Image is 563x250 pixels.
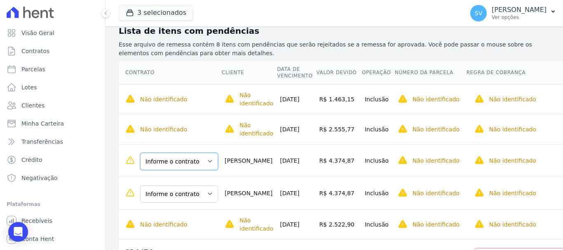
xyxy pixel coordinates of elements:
[464,2,563,25] button: SV [PERSON_NAME] Ver opções
[119,61,221,84] th: Contrato
[221,144,277,177] td: [PERSON_NAME]
[140,95,187,103] p: Não identificado
[277,144,316,177] td: [DATE]
[3,115,102,132] a: Minha Carteira
[316,114,361,144] td: R$ 2.555,77
[316,144,361,177] td: R$ 4.374,87
[489,157,536,165] p: Não identificado
[3,79,102,96] a: Lotes
[413,125,460,133] p: Não identificado
[119,25,550,37] h2: Lista de itens com pendências
[221,177,277,209] td: [PERSON_NAME]
[21,47,49,55] span: Contratos
[221,61,277,84] th: Cliente
[277,61,316,84] th: Data de Vencimento
[316,84,361,114] td: R$ 1.463,15
[3,43,102,59] a: Contratos
[21,235,54,243] span: Conta Hent
[489,220,536,229] p: Não identificado
[316,177,361,209] td: R$ 4.374,87
[239,121,273,138] p: Não identificado
[119,40,550,58] p: Esse arquivo de remessa contém 8 itens com pendências que serão rejeitados se a remessa for aprov...
[3,133,102,150] a: Transferências
[316,209,361,239] td: R$ 2.522,90
[21,83,37,91] span: Lotes
[21,138,63,146] span: Transferências
[361,84,394,114] td: Inclusão
[361,209,394,239] td: Inclusão
[277,114,316,144] td: [DATE]
[394,61,466,84] th: Número da Parcela
[21,156,42,164] span: Crédito
[492,14,547,21] p: Ver opções
[239,216,273,233] p: Não identificado
[3,61,102,77] a: Parcelas
[277,84,316,114] td: [DATE]
[239,91,273,107] p: Não identificado
[140,125,187,133] p: Não identificado
[361,177,394,209] td: Inclusão
[413,189,460,197] p: Não identificado
[413,220,460,229] p: Não identificado
[489,189,536,197] p: Não identificado
[413,157,460,165] p: Não identificado
[492,6,547,14] p: [PERSON_NAME]
[21,65,45,73] span: Parcelas
[3,152,102,168] a: Crédito
[361,144,394,177] td: Inclusão
[21,217,52,225] span: Recebíveis
[277,209,316,239] td: [DATE]
[21,174,58,182] span: Negativação
[3,170,102,186] a: Negativação
[361,61,394,84] th: Operação
[8,222,28,242] div: Open Intercom Messenger
[277,177,316,209] td: [DATE]
[316,61,361,84] th: Valor devido
[3,231,102,247] a: Conta Hent
[489,125,536,133] p: Não identificado
[3,213,102,229] a: Recebíveis
[119,5,193,21] button: 3 selecionados
[489,95,536,103] p: Não identificado
[21,101,45,110] span: Clientes
[3,97,102,114] a: Clientes
[3,25,102,41] a: Visão Geral
[413,95,460,103] p: Não identificado
[140,220,187,229] p: Não identificado
[21,29,54,37] span: Visão Geral
[361,114,394,144] td: Inclusão
[21,119,64,128] span: Minha Carteira
[475,10,482,16] span: SV
[7,199,99,209] div: Plataformas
